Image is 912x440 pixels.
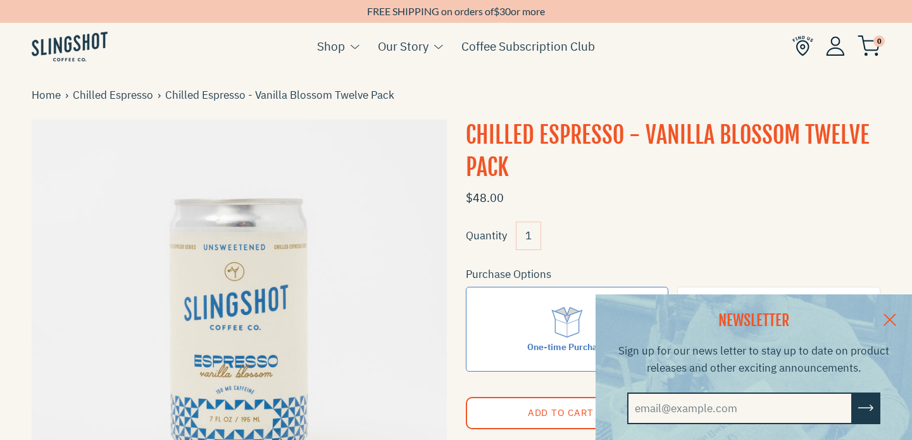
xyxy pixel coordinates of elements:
[461,37,595,56] a: Coffee Subscription Club
[627,393,853,424] input: email@example.com
[499,5,511,17] span: 30
[494,5,499,17] span: $
[466,120,881,184] h1: Chilled Espresso - Vanilla Blossom Twelve Pack
[165,87,399,104] span: Chilled Espresso - Vanilla Blossom Twelve Pack
[873,35,885,47] span: 0
[65,87,73,104] span: ›
[466,266,551,283] legend: Purchase Options
[792,35,813,56] img: Find Us
[826,36,845,56] img: Account
[378,37,428,56] a: Our Story
[317,37,345,56] a: Shop
[858,39,880,54] a: 0
[73,87,158,104] a: Chilled Espresso
[611,310,896,332] h2: NEWSLETTER
[466,191,504,205] span: $48.00
[32,87,65,104] a: Home
[158,87,165,104] span: ›
[466,229,507,242] label: Quantity
[858,35,880,56] img: cart
[611,343,896,377] p: Sign up for our news letter to stay up to date on product releases and other exciting announcements.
